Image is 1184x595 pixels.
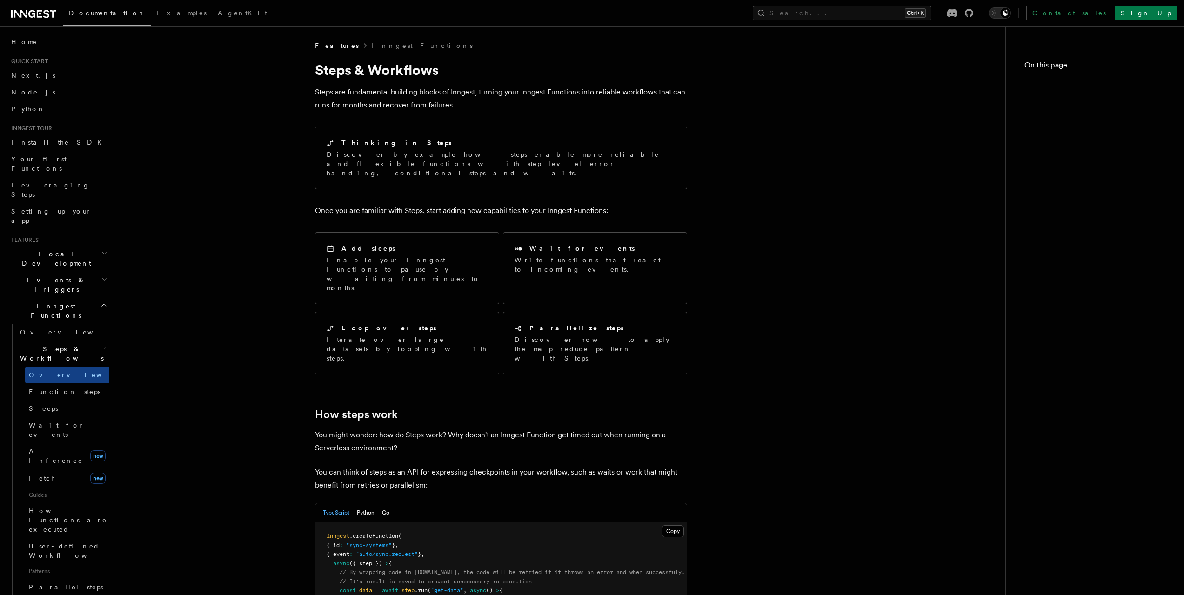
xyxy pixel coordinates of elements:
[29,475,56,482] span: Fetch
[315,41,359,50] span: Features
[989,7,1011,19] button: Toggle dark mode
[25,417,109,443] a: Wait for events
[395,542,398,548] span: ,
[11,139,107,146] span: Install the SDK
[11,88,55,96] span: Node.js
[11,207,91,224] span: Setting up your app
[333,560,349,567] span: async
[340,542,343,548] span: :
[431,587,463,594] span: "get-data"
[29,448,83,464] span: AI Inference
[356,551,418,557] span: "auto/sync.request"
[7,67,109,84] a: Next.js
[315,127,687,189] a: Thinking in StepsDiscover by example how steps enable more reliable and flexible functions with s...
[421,551,424,557] span: ,
[25,383,109,400] a: Function steps
[315,312,499,374] a: Loop over stepsIterate over large datasets by looping with steps.
[69,9,146,17] span: Documentation
[375,587,379,594] span: =
[315,408,398,421] a: How steps work
[7,298,109,324] button: Inngest Functions
[327,542,340,548] span: { id
[327,150,676,178] p: Discover by example how steps enable more reliable and flexible functions with step-level error h...
[515,255,676,274] p: Write functions that react to incoming events.
[349,560,382,567] span: ({ step })
[1026,6,1111,20] a: Contact sales
[315,428,687,455] p: You might wonder: how do Steps work? Why doesn't an Inngest Function get timed out when running o...
[25,367,109,383] a: Overview
[11,37,37,47] span: Home
[151,3,212,25] a: Examples
[157,9,207,17] span: Examples
[1115,6,1177,20] a: Sign Up
[63,3,151,26] a: Documentation
[392,542,395,548] span: }
[463,587,467,594] span: ,
[382,587,398,594] span: await
[20,328,116,336] span: Overview
[327,551,349,557] span: { event
[7,84,109,100] a: Node.js
[7,246,109,272] button: Local Development
[7,272,109,298] button: Events & Triggers
[29,507,107,533] span: How Functions are executed
[7,275,101,294] span: Events & Triggers
[327,255,488,293] p: Enable your Inngest Functions to pause by waiting from minutes to months.
[341,138,452,147] h2: Thinking in Steps
[25,443,109,469] a: AI Inferencenew
[418,551,421,557] span: }
[315,204,687,217] p: Once you are familiar with Steps, start adding new capabilities to your Inngest Functions:
[315,86,687,112] p: Steps are fundamental building blocks of Inngest, turning your Inngest Functions into reliable wo...
[7,151,109,177] a: Your first Functions
[470,587,486,594] span: async
[382,503,389,522] button: Go
[905,8,926,18] kbd: Ctrl+K
[218,9,267,17] span: AgentKit
[25,400,109,417] a: Sleeps
[7,301,100,320] span: Inngest Functions
[7,33,109,50] a: Home
[327,533,349,539] span: inngest
[388,560,392,567] span: {
[7,236,39,244] span: Features
[29,421,84,438] span: Wait for events
[428,587,431,594] span: (
[25,538,109,564] a: User-defined Workflows
[7,58,48,65] span: Quick start
[349,533,398,539] span: .createFunction
[29,405,58,412] span: Sleeps
[529,323,624,333] h2: Parallelize steps
[7,177,109,203] a: Leveraging Steps
[90,450,106,461] span: new
[90,473,106,484] span: new
[212,3,273,25] a: AgentKit
[340,578,532,585] span: // It's result is saved to prevent unnecessary re-execution
[7,249,101,268] span: Local Development
[357,503,375,522] button: Python
[315,466,687,492] p: You can think of steps as an API for expressing checkpoints in your workflow, such as waits or wo...
[29,542,113,559] span: User-defined Workflows
[662,525,684,537] button: Copy
[16,324,109,341] a: Overview
[315,232,499,304] a: Add sleepsEnable your Inngest Functions to pause by waiting from minutes to months.
[340,587,356,594] span: const
[7,125,52,132] span: Inngest tour
[327,335,488,363] p: Iterate over large datasets by looping with steps.
[11,105,45,113] span: Python
[1024,60,1165,74] h4: On this page
[315,61,687,78] h1: Steps & Workflows
[529,244,635,253] h2: Wait for events
[359,587,372,594] span: data
[493,587,499,594] span: =>
[382,560,388,567] span: =>
[11,72,55,79] span: Next.js
[753,6,931,20] button: Search...Ctrl+K
[341,323,436,333] h2: Loop over steps
[346,542,392,548] span: "sync-systems"
[499,587,502,594] span: {
[415,587,428,594] span: .run
[503,232,687,304] a: Wait for eventsWrite functions that react to incoming events.
[7,203,109,229] a: Setting up your app
[372,41,473,50] a: Inngest Functions
[515,335,676,363] p: Discover how to apply the map-reduce pattern with Steps.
